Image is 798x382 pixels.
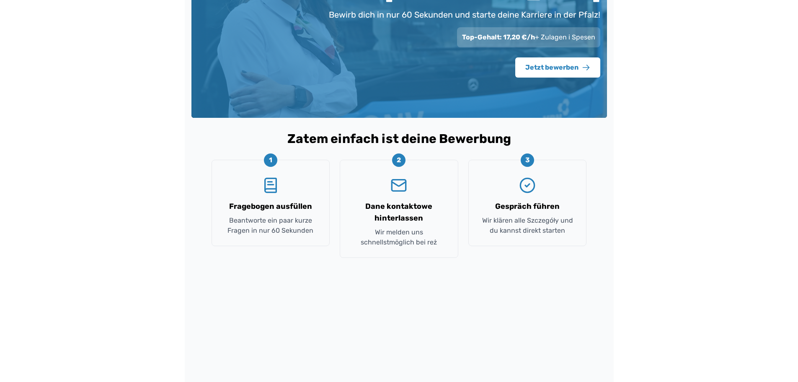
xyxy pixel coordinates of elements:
[229,202,312,211] font: Fragebogen ausfüllen
[525,156,530,164] font: 3
[287,131,511,146] font: Zatem einfach ist deine Bewerbung
[462,33,535,41] font: Top-Gehalt: 17,20 €/h
[227,216,313,234] font: Beantworte ein paar kurze Fragen in nur 60 Sekunden
[397,156,401,164] font: 2
[495,202,560,211] font: Gespräch führen
[329,10,600,20] font: Bewirb dich in nur 60 Sekunden und starte deine Karriere in der Pfalz!
[535,33,595,41] font: + Zulagen i Spesen
[269,156,272,164] font: 1
[361,228,437,246] font: Wir melden uns schnellstmöglich bei reż
[390,177,407,194] svg: Poczta
[525,63,578,71] font: Jetzt bewerben
[519,177,536,194] svg: CircleCheck
[482,216,573,234] font: Wir klären alle Szczegóły und du kannst direkt starten
[262,177,279,194] svg: Tekst książki
[515,57,600,78] button: Jetzt bewerben
[365,202,432,223] font: Dane kontaktowe hinterlassen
